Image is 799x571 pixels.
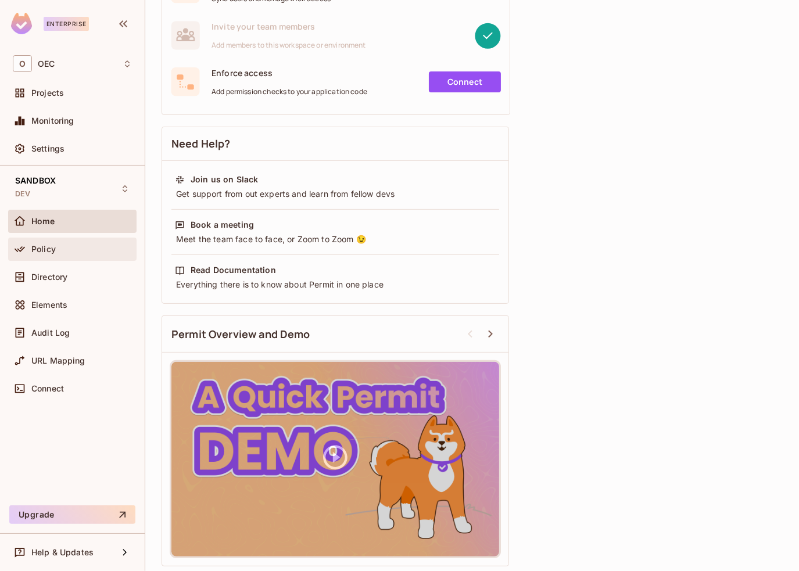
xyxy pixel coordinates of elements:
[429,71,501,92] a: Connect
[15,189,30,199] span: DEV
[31,300,67,310] span: Elements
[31,356,85,365] span: URL Mapping
[212,67,367,78] span: Enforce access
[31,548,94,557] span: Help & Updates
[44,17,89,31] div: Enterprise
[191,174,258,185] div: Join us on Slack
[31,144,65,153] span: Settings
[9,505,135,524] button: Upgrade
[175,234,496,245] div: Meet the team face to face, or Zoom to Zoom 😉
[31,328,70,337] span: Audit Log
[212,41,366,50] span: Add members to this workspace or environment
[31,88,64,98] span: Projects
[38,59,55,69] span: Workspace: OEC
[11,13,32,34] img: SReyMgAAAABJRU5ErkJggg==
[171,137,231,151] span: Need Help?
[191,219,254,231] div: Book a meeting
[175,188,496,200] div: Get support from out experts and learn from fellow devs
[31,384,64,393] span: Connect
[191,264,276,276] div: Read Documentation
[15,176,56,185] span: SANDBOX
[13,55,32,72] span: O
[31,217,55,226] span: Home
[212,21,366,32] span: Invite your team members
[31,116,74,125] span: Monitoring
[31,245,56,254] span: Policy
[212,87,367,96] span: Add permission checks to your application code
[31,272,67,282] span: Directory
[175,279,496,290] div: Everything there is to know about Permit in one place
[171,327,310,342] span: Permit Overview and Demo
